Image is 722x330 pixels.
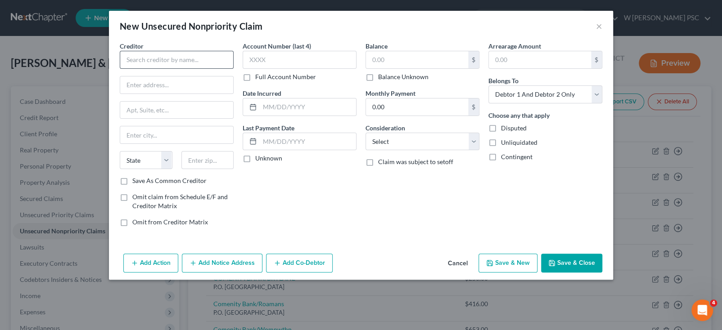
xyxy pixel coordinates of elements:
[120,102,233,119] input: Apt, Suite, etc...
[378,158,453,165] span: Claim was subject to setoff
[501,153,532,161] span: Contingent
[488,77,519,85] span: Belongs To
[123,254,178,272] button: Add Action
[501,124,527,132] span: Disputed
[591,51,602,68] div: $
[501,138,537,146] span: Unliquidated
[366,89,415,98] label: Monthly Payment
[691,299,713,321] iframe: Intercom live chat
[366,41,388,51] label: Balance
[710,299,717,307] span: 4
[132,176,207,185] label: Save As Common Creditor
[120,126,233,143] input: Enter city...
[441,254,475,272] button: Cancel
[120,76,233,94] input: Enter address...
[541,254,602,272] button: Save & Close
[243,123,294,133] label: Last Payment Date
[366,123,405,133] label: Consideration
[478,254,537,272] button: Save & New
[255,154,282,163] label: Unknown
[260,98,356,116] input: MM/DD/YYYY
[243,89,281,98] label: Date Incurred
[488,41,541,51] label: Arrearage Amount
[266,254,333,272] button: Add Co-Debtor
[182,254,262,272] button: Add Notice Address
[378,72,429,81] label: Balance Unknown
[243,51,356,69] input: XXXX
[366,51,468,68] input: 0.00
[489,51,591,68] input: 0.00
[596,21,602,31] button: ×
[488,111,550,120] label: Choose any that apply
[468,51,479,68] div: $
[120,42,144,50] span: Creditor
[120,51,234,69] input: Search creditor by name...
[132,218,208,226] span: Omit from Creditor Matrix
[468,98,479,116] div: $
[120,20,262,32] div: New Unsecured Nonpriority Claim
[243,41,311,51] label: Account Number (last 4)
[181,151,234,169] input: Enter zip...
[255,72,316,81] label: Full Account Number
[260,133,356,150] input: MM/DD/YYYY
[366,98,468,116] input: 0.00
[132,193,228,210] span: Omit claim from Schedule E/F and Creditor Matrix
